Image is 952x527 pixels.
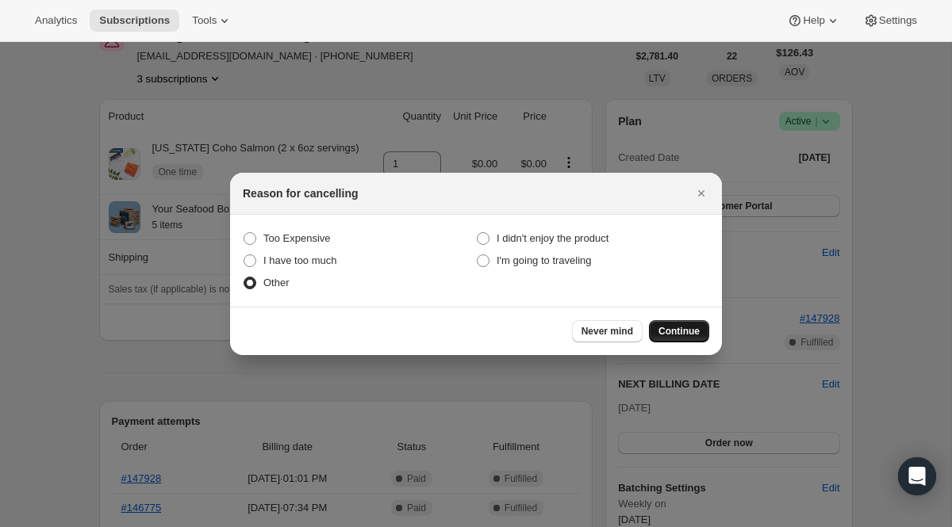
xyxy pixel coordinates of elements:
[182,10,242,32] button: Tools
[497,232,608,244] span: I didn't enjoy the product
[777,10,850,32] button: Help
[649,320,709,342] button: Continue
[658,325,700,338] span: Continue
[243,185,358,201] h2: Reason for cancelling
[854,10,927,32] button: Settings
[263,254,337,266] span: I have too much
[99,14,170,27] span: Subscriptions
[90,10,179,32] button: Subscriptions
[25,10,86,32] button: Analytics
[497,254,592,266] span: I'm going to traveling
[803,14,824,27] span: Help
[35,14,77,27] span: Analytics
[572,320,643,342] button: Never mind
[582,325,633,338] span: Never mind
[192,14,217,27] span: Tools
[690,182,712,204] button: Close
[263,232,331,244] span: Too Expensive
[263,277,290,288] span: Other
[879,14,917,27] span: Settings
[898,457,936,495] div: Open Intercom Messenger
